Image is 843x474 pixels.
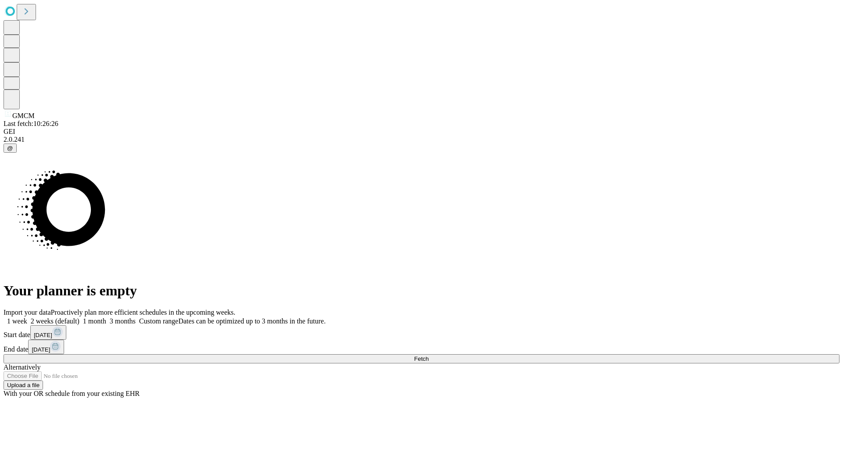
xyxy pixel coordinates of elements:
[34,332,52,338] span: [DATE]
[4,136,839,144] div: 2.0.241
[4,381,43,390] button: Upload a file
[4,283,839,299] h1: Your planner is empty
[31,317,79,325] span: 2 weeks (default)
[4,340,839,354] div: End date
[110,317,136,325] span: 3 months
[4,309,51,316] span: Import your data
[7,317,27,325] span: 1 week
[4,128,839,136] div: GEI
[7,145,13,151] span: @
[4,144,17,153] button: @
[83,317,106,325] span: 1 month
[4,325,839,340] div: Start date
[139,317,178,325] span: Custom range
[12,112,35,119] span: GMCM
[4,363,40,371] span: Alternatively
[414,355,429,362] span: Fetch
[30,325,66,340] button: [DATE]
[51,309,235,316] span: Proactively plan more efficient schedules in the upcoming weeks.
[4,354,839,363] button: Fetch
[4,390,140,397] span: With your OR schedule from your existing EHR
[28,340,64,354] button: [DATE]
[32,346,50,353] span: [DATE]
[4,120,58,127] span: Last fetch: 10:26:26
[178,317,325,325] span: Dates can be optimized up to 3 months in the future.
